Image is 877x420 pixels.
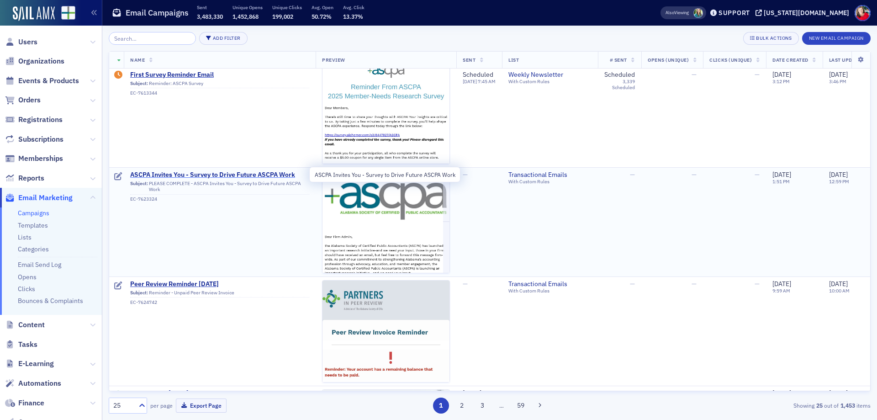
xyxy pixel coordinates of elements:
span: Peer Review Reminder [DATE] [130,280,309,288]
span: Users [18,37,37,47]
a: Email Marketing [5,193,73,203]
a: Categories [18,245,49,253]
span: Reports [18,173,44,183]
a: Bounces & Complaints [18,297,83,305]
span: [DATE] [772,170,791,179]
span: Opens (Unique) [648,57,689,63]
div: Draft [114,71,122,80]
span: — [755,170,760,179]
a: Templates [18,221,48,229]
div: Draft [114,282,122,291]
div: Scheduled [604,71,635,79]
strong: 25 [814,401,824,409]
a: E-Learning [5,359,54,369]
span: Preview [322,57,345,63]
span: 7:45 AM [478,79,496,85]
div: Also [666,10,674,16]
a: Transactional Emails [508,280,592,288]
img: SailAMX [13,6,55,21]
button: [US_STATE][DOMAIN_NAME] [755,10,852,16]
a: Lists [18,233,32,241]
a: Users [5,37,37,47]
a: Weekly Newsletter [508,71,592,79]
button: 2 [454,398,470,414]
button: 3 [475,398,491,414]
span: Orders [18,95,41,105]
span: — [630,170,635,179]
div: 3,339 Scheduled [604,79,635,91]
div: PLEASE COMPLETE - ASCPA Invites You - Survey to Drive Future ASCPA Work [130,181,309,195]
a: Tasks [5,340,37,350]
span: 3,483,330 [197,13,223,20]
button: 59 [513,398,529,414]
div: EC-7613344 [130,90,309,96]
span: [DATE] [772,389,791,397]
a: View Homepage [55,6,75,21]
time: 12:59 PM [829,178,849,185]
a: Reports [5,173,44,183]
span: — [755,70,760,79]
div: Bulk Actions [756,36,792,41]
span: Name [130,57,145,63]
div: Support [719,9,750,17]
span: Clicks (Unique) [709,57,752,63]
a: Registrations [5,115,63,125]
p: Unique Opens [232,4,263,11]
span: — [692,170,697,179]
a: Transactional Emails [508,171,592,179]
span: Organizations [18,56,64,66]
span: — [630,280,635,288]
label: per page [150,401,173,409]
span: Subject: [130,181,148,192]
div: ASCPA Invites You - Survey to Drive Future ASCPA Work [309,167,460,182]
span: Tasks [18,340,37,350]
time: 3:12 PM [772,79,790,85]
time: 3:46 PM [829,79,846,85]
span: Subject: [130,290,148,296]
div: 144 [749,389,760,398]
span: Membership [508,389,592,398]
a: The Addition [DATE] [130,389,309,398]
p: Avg. Open [312,4,333,11]
a: Clicks [18,285,35,293]
img: SailAMX [61,6,75,20]
span: 199,002 [272,13,293,20]
span: Profile [855,5,871,21]
p: Avg. Click [343,4,365,11]
div: 3,170 [604,389,635,398]
span: [DATE] [829,70,848,79]
input: Search… [109,32,196,45]
span: [DATE] [772,280,791,288]
a: Events & Products [5,76,79,86]
time: 10:00 AM [829,287,850,294]
div: Showing out of items [623,401,871,409]
button: 1 [433,398,449,414]
time: 1:51 PM [772,178,790,185]
div: With Custom Rules [508,288,592,294]
span: Content [18,320,45,330]
span: Viewing [666,10,689,16]
a: Content [5,320,45,330]
span: 13.37% [343,13,363,20]
strong: 1,453 [839,401,856,409]
a: Finance [5,398,44,408]
span: Last Updated [829,57,865,63]
div: Reminder: ASCPA Survey [130,80,309,89]
span: [DATE] [463,79,478,85]
span: [DATE] [463,389,481,397]
span: Date Created [772,57,808,63]
div: EC-7624742 [130,299,309,305]
div: 25 [113,401,133,410]
h1: Email Campaigns [126,7,189,18]
span: 1,452,868 [232,13,259,20]
a: Campaigns [18,209,49,217]
span: … [495,401,508,409]
span: — [692,280,697,288]
span: Automations [18,378,61,388]
span: Helen Oglesby [693,8,703,18]
a: First Survey Reminder Email [130,71,309,79]
div: With Custom Rules [508,179,592,185]
span: [DATE] [829,389,848,397]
